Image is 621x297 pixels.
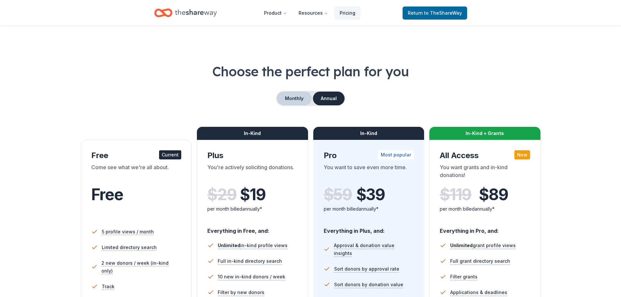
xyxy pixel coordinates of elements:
span: 2 new donors / week (in-kind only) [101,259,181,275]
div: Come see what we're all about. [91,163,182,182]
nav: Main [259,5,361,21]
span: Sort donors by approval rate [334,265,399,273]
div: All Access [440,150,530,161]
div: per month billed annually* [324,205,414,213]
button: Monthly [277,92,312,105]
h1: Choose the perfect plan for you [26,62,595,81]
div: Free [91,150,182,161]
span: Sort donors by donation value [334,281,403,289]
span: in-kind profile views [218,243,288,248]
span: Approval & donation value insights [334,242,414,257]
div: In-Kind + Grants [429,127,540,140]
div: You want grants and in-kind donations! [440,163,530,182]
div: In-Kind [313,127,424,140]
span: $ 39 [356,186,385,204]
div: You're actively soliciting donations. [207,163,298,182]
span: Free [91,185,123,204]
span: Filter by new donors [218,289,264,296]
a: Home [154,5,217,21]
span: 5 profile views / month [102,228,154,236]
span: $ 89 [479,186,508,204]
span: $ 19 [240,186,265,204]
span: Filter grants [450,273,478,281]
span: Track [102,283,114,290]
div: Current [159,150,181,159]
div: Most popular [378,150,414,159]
span: Unlimited [218,243,240,248]
span: Limited directory search [102,244,157,251]
span: Return [408,9,462,17]
span: Applications & deadlines [450,289,507,296]
div: You want to save even more time. [324,163,414,182]
div: Plus [207,150,298,161]
span: Full in-kind directory search [218,257,282,265]
span: 10 new in-kind donors / week [218,273,285,281]
button: Annual [313,92,345,105]
div: per month billed annually* [207,205,298,213]
span: grant profile views [450,243,516,248]
div: Everything in Pro, and: [440,221,530,235]
span: Full grant directory search [450,257,510,265]
div: Everything in Plus, and: [324,221,414,235]
div: Everything in Free, and: [207,221,298,235]
span: Unlimited [450,243,473,248]
div: per month billed annually* [440,205,530,213]
div: In-Kind [197,127,308,140]
div: Pro [324,150,414,161]
span: to TheShareWay [424,10,462,16]
a: Returnto TheShareWay [403,7,467,20]
div: New [514,150,530,159]
button: Product [259,7,292,20]
button: Resources [293,7,333,20]
a: Pricing [334,7,361,20]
